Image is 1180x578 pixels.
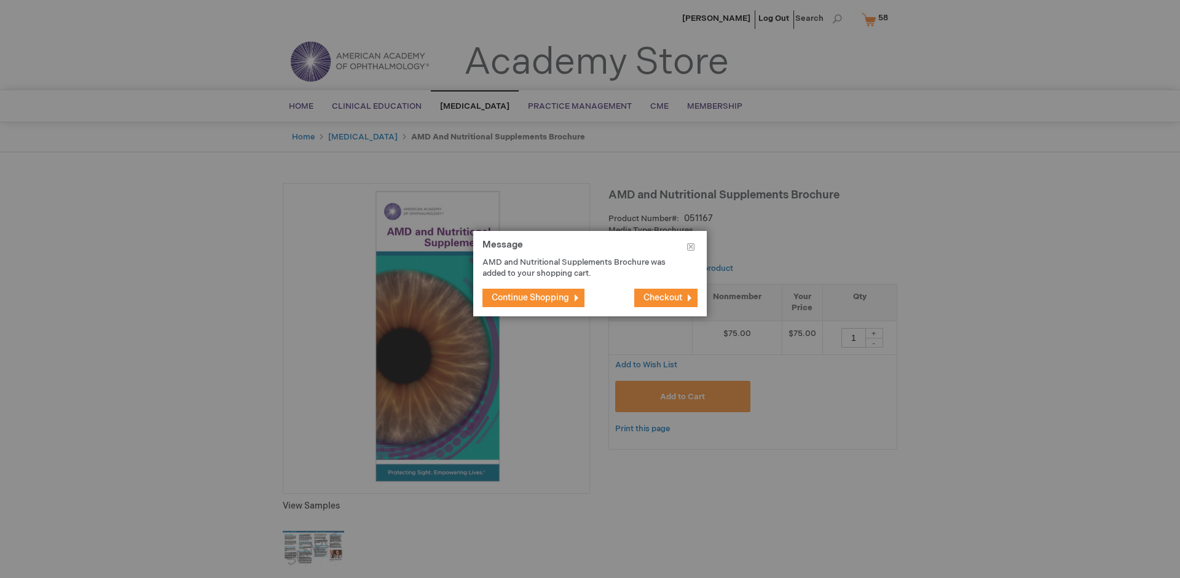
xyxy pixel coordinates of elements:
[482,289,584,307] button: Continue Shopping
[643,292,682,303] span: Checkout
[482,240,698,257] h1: Message
[482,257,679,279] p: AMD and Nutritional Supplements Brochure was added to your shopping cart.
[492,292,569,303] span: Continue Shopping
[634,289,698,307] button: Checkout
